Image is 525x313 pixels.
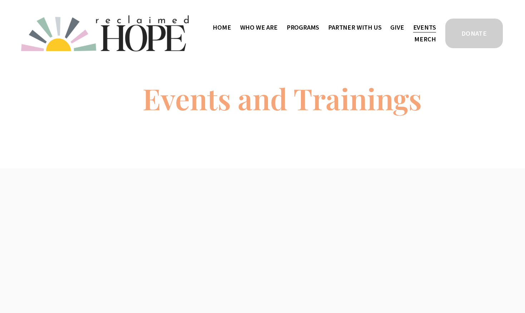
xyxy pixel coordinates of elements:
[328,22,381,33] span: Partner With Us
[390,21,404,33] a: Give
[240,21,278,33] a: folder dropdown
[240,22,278,33] span: Who We Are
[287,22,320,33] span: Programs
[21,15,189,51] img: Reclaimed Hope Initiative
[414,33,436,45] a: Merch
[328,21,381,33] a: folder dropdown
[143,84,422,113] h1: Events and Trainings
[413,21,436,33] a: Events
[287,21,320,33] a: folder dropdown
[213,21,231,33] a: Home
[444,17,504,49] a: DONATE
